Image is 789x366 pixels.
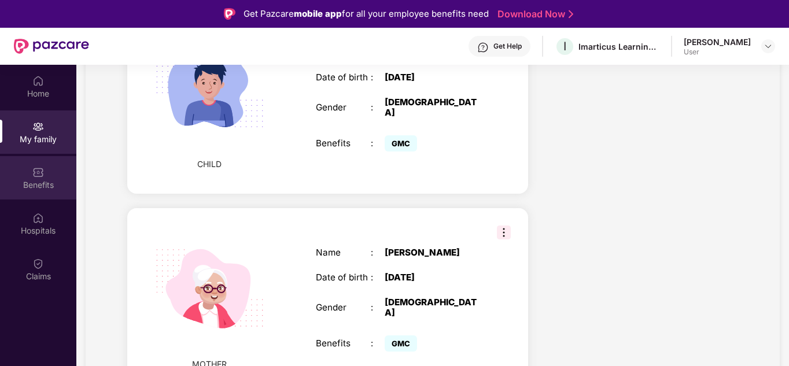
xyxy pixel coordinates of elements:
[385,72,481,83] div: [DATE]
[477,42,489,53] img: svg+xml;base64,PHN2ZyBpZD0iSGVscC0zMngzMiIgeG1sbnM9Imh0dHA6Ly93d3cudzMub3JnLzIwMDAvc3ZnIiB3aWR0aD...
[141,20,279,158] img: svg+xml;base64,PHN2ZyB4bWxucz0iaHR0cDovL3d3dy53My5vcmcvMjAwMC9zdmciIHdpZHRoPSIyMjQiIGhlaWdodD0iMT...
[316,272,371,283] div: Date of birth
[371,272,385,283] div: :
[578,41,659,52] div: Imarticus Learning Private Limited
[385,272,481,283] div: [DATE]
[316,138,371,149] div: Benefits
[764,42,773,51] img: svg+xml;base64,PHN2ZyBpZD0iRHJvcGRvd24tMzJ4MzIiIHhtbG5zPSJodHRwOi8vd3d3LnczLm9yZy8yMDAwL3N2ZyIgd2...
[684,36,751,47] div: [PERSON_NAME]
[371,102,385,113] div: :
[32,75,44,87] img: svg+xml;base64,PHN2ZyBpZD0iSG9tZSIgeG1sbnM9Imh0dHA6Ly93d3cudzMub3JnLzIwMDAvc3ZnIiB3aWR0aD0iMjAiIG...
[32,167,44,178] img: svg+xml;base64,PHN2ZyBpZD0iQmVuZWZpdHMiIHhtbG5zPSJodHRwOi8vd3d3LnczLm9yZy8yMDAwL3N2ZyIgd2lkdGg9Ij...
[385,247,481,258] div: [PERSON_NAME]
[569,8,573,20] img: Stroke
[385,97,481,118] div: [DEMOGRAPHIC_DATA]
[224,8,235,20] img: Logo
[371,138,385,149] div: :
[32,121,44,132] img: svg+xml;base64,PHN2ZyB3aWR0aD0iMjAiIGhlaWdodD0iMjAiIHZpZXdCb3g9IjAgMCAyMCAyMCIgZmlsbD0ibm9uZSIgeG...
[141,220,279,358] img: svg+xml;base64,PHN2ZyB4bWxucz0iaHR0cDovL3d3dy53My5vcmcvMjAwMC9zdmciIHdpZHRoPSIyMjQiIGhlaWdodD0iMT...
[244,7,489,21] div: Get Pazcare for all your employee benefits need
[371,247,385,258] div: :
[563,39,566,53] span: I
[316,72,371,83] div: Date of birth
[497,225,511,239] img: svg+xml;base64,PHN2ZyB3aWR0aD0iMzIiIGhlaWdodD0iMzIiIHZpZXdCb3g9IjAgMCAzMiAzMiIgZmlsbD0ibm9uZSIgeG...
[316,247,371,258] div: Name
[371,302,385,313] div: :
[316,102,371,113] div: Gender
[32,258,44,269] img: svg+xml;base64,PHN2ZyBpZD0iQ2xhaW0iIHhtbG5zPSJodHRwOi8vd3d3LnczLm9yZy8yMDAwL3N2ZyIgd2lkdGg9IjIwIi...
[371,72,385,83] div: :
[32,212,44,224] img: svg+xml;base64,PHN2ZyBpZD0iSG9zcGl0YWxzIiB4bWxucz0iaHR0cDovL3d3dy53My5vcmcvMjAwMC9zdmciIHdpZHRoPS...
[497,8,570,20] a: Download Now
[371,338,385,349] div: :
[385,297,481,318] div: [DEMOGRAPHIC_DATA]
[385,135,417,151] span: GMC
[14,39,89,54] img: New Pazcare Logo
[316,302,371,313] div: Gender
[197,158,222,171] span: CHILD
[316,338,371,349] div: Benefits
[493,42,522,51] div: Get Help
[294,8,342,19] strong: mobile app
[684,47,751,57] div: User
[385,335,417,352] span: GMC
